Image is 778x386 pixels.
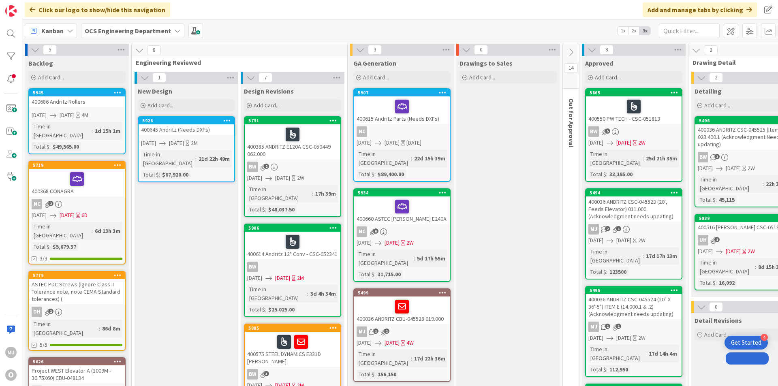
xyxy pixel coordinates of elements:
[567,98,575,147] span: Out for Approval
[357,339,372,347] span: [DATE]
[51,242,78,251] div: $5,679.37
[726,247,741,256] span: [DATE]
[373,328,378,334] span: 1
[354,89,450,96] div: 5907
[605,226,610,231] span: 2
[628,27,639,35] span: 2x
[698,175,763,193] div: Time in [GEOGRAPHIC_DATA]
[244,87,294,95] span: Design Revisions
[191,139,198,147] div: 2M
[358,290,450,296] div: 5499
[139,117,234,135] div: 5926400645 Andritz (Needs DXFs)
[29,272,125,279] div: 5779
[248,118,340,124] div: 5731
[586,294,682,319] div: 400036 ANDRITZ CSC-045524 (20" X 36'-5") ITEM E (14.000.1 & .2) (Acknowledgment needs updating)
[245,224,340,232] div: 5906
[590,288,682,293] div: 5495
[29,272,125,304] div: 5779ASTEC PDC Screws (Ignore Class II Tolerance note, note CEMA Standard tolerances) (
[245,117,340,124] div: 5731
[147,45,161,55] span: 8
[357,226,367,237] div: NC
[245,324,340,367] div: 5885400575 STEEL DYNAMICS E331D [PERSON_NAME]
[373,228,378,234] span: 6
[264,164,269,169] span: 2
[586,287,682,294] div: 5495
[29,199,125,209] div: NC
[725,336,768,350] div: Open Get Started checklist, remaining modules: 4
[714,237,720,242] span: 1
[385,139,400,147] span: [DATE]
[275,274,290,282] span: [DATE]
[474,45,488,55] span: 0
[354,189,450,224] div: 5934400660 ASTEC [PERSON_NAME] E240A
[93,226,122,235] div: 6d 13h 3m
[141,170,159,179] div: Total $
[564,63,578,73] span: 14
[406,339,414,347] div: 4W
[142,118,234,124] div: 5926
[136,58,337,66] span: Engineering Reviewed
[169,139,184,147] span: [DATE]
[357,350,411,367] div: Time in [GEOGRAPHIC_DATA]
[28,59,53,67] span: Backlog
[585,59,613,67] span: Approved
[60,211,75,220] span: [DATE]
[376,170,406,179] div: $89,400.00
[245,324,340,332] div: 5885
[363,74,389,81] span: Add Card...
[717,195,737,204] div: 45,115
[357,149,411,167] div: Time in [GEOGRAPHIC_DATA]
[605,324,610,329] span: 1
[638,139,645,147] div: 2W
[354,296,450,324] div: 400036 ANDRITZ CBU-045528 019.000
[709,73,723,83] span: 2
[607,170,635,179] div: 33,195.00
[726,164,741,173] span: [DATE]
[588,149,643,167] div: Time in [GEOGRAPHIC_DATA]
[586,89,682,96] div: 5865
[264,371,269,376] span: 3
[460,59,513,67] span: Drawings to Sales
[139,124,234,135] div: 400645 Andritz (Needs DXFs)
[588,345,645,363] div: Time in [GEOGRAPHIC_DATA]
[717,278,737,287] div: 16,092
[85,27,171,35] b: OCS Engineering Department
[245,232,340,259] div: 400614 Andritz 12" Conv - CSC-052341
[588,236,603,245] span: [DATE]
[29,89,125,96] div: 5945
[81,111,88,119] div: 4M
[412,354,447,363] div: 17d 22h 36m
[586,89,682,124] div: 5865400550 PW TECH - CSC-051813
[385,339,400,347] span: [DATE]
[297,274,304,282] div: 2M
[247,274,262,282] span: [DATE]
[93,126,122,135] div: 1d 15h 1m
[152,73,166,83] span: 1
[38,74,64,81] span: Add Card...
[384,328,389,334] span: 1
[586,196,682,222] div: 400036 ANDRITZ CSC-045523 (20", Feeds Elevator) 011.000 (Acknowledgment needs updating)
[33,90,125,96] div: 5945
[731,339,761,347] div: Get Started
[29,96,125,107] div: 400686 Andritz Rollers
[698,278,716,287] div: Total $
[265,305,266,314] span: :
[5,347,17,358] div: MJ
[586,189,682,196] div: 5494
[606,170,607,179] span: :
[29,162,125,196] div: 5719400368 CONAGRA
[716,195,717,204] span: :
[141,139,156,147] span: [DATE]
[588,247,643,265] div: Time in [GEOGRAPHIC_DATA]
[5,369,17,381] div: O
[606,365,607,374] span: :
[643,154,644,163] span: :
[376,370,398,379] div: 156,150
[138,87,172,95] span: New Design
[605,128,610,134] span: 5
[354,226,450,237] div: NC
[616,236,631,245] span: [DATE]
[25,2,170,17] div: Click our logo to show/hide this navigation
[307,289,308,298] span: :
[704,331,730,338] span: Add Card...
